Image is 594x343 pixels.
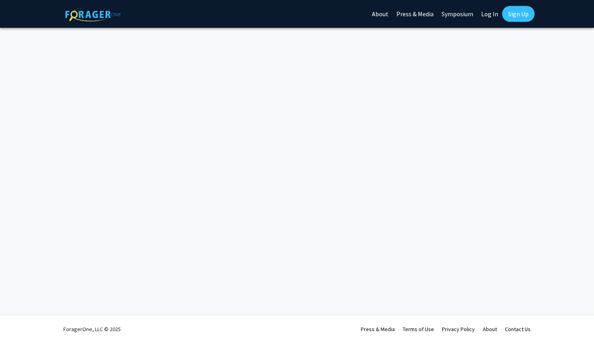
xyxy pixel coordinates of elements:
a: About [483,326,497,333]
a: Press & Media [361,326,395,333]
a: Privacy Policy [442,326,475,333]
img: ForagerOne Logo [65,8,121,21]
a: Contact Us [505,326,531,333]
a: Sign Up [502,6,535,22]
a: Terms of Use [403,326,434,333]
div: ForagerOne, LLC © 2025 [63,315,121,343]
